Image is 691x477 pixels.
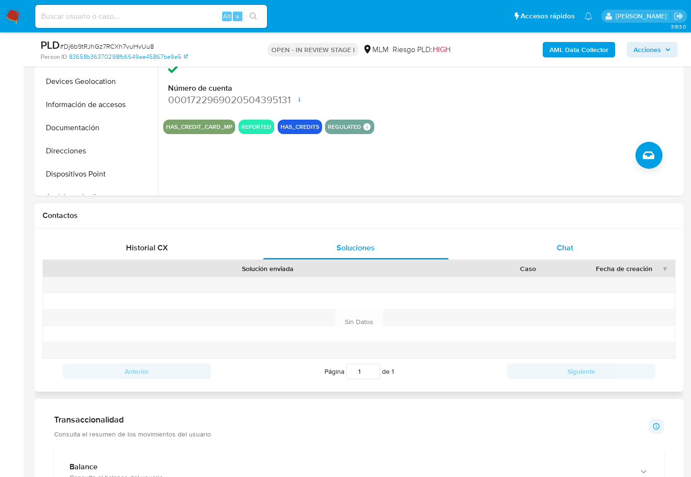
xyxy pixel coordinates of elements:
b: AML Data Collector [550,42,608,57]
button: Documentación [37,116,158,139]
span: 3.163.0 [671,23,686,30]
button: Anterior [63,364,211,379]
span: # Dj6b9tRJhGz7RCXh7vuHvUu8 [60,41,154,51]
div: MLM [363,44,389,55]
a: 83658b36370298fb6649ae45867be9e5 [69,53,188,61]
span: HIGH [433,44,451,55]
span: Alt [223,12,231,21]
h1: Contactos [42,211,676,220]
button: Direcciones [37,139,158,163]
span: 1 [392,367,394,376]
span: Página de [324,364,394,379]
button: Anticipos de dinero [37,186,158,209]
span: Acciones [634,42,661,57]
button: Acciones [627,42,677,57]
button: search-icon [243,10,263,23]
a: Salir [674,11,684,21]
b: PLD [41,37,60,53]
button: AML Data Collector [543,42,615,57]
span: s [236,12,239,21]
div: Fecha de creación [587,264,662,273]
span: Chat [557,242,573,253]
button: Siguiente [507,364,655,379]
div: Solución enviada [67,264,469,273]
span: Soluciones [337,242,375,253]
span: Accesos rápidos [521,11,575,21]
span: Historial CX [126,242,168,253]
button: Devices Geolocation [37,70,158,93]
p: OPEN - IN REVIEW STAGE I [268,43,359,56]
button: Información de accesos [37,93,158,116]
p: yael.arizperojo@mercadolibre.com.mx [616,12,670,21]
dt: Número de cuenta [168,83,288,94]
input: Buscar usuario o caso... [35,10,267,23]
div: Caso [483,264,573,273]
b: Person ID [41,53,67,61]
a: Notificaciones [584,12,592,20]
dd: 0001722969020504395131 [168,93,288,107]
span: Riesgo PLD: [393,44,451,55]
button: Dispositivos Point [37,163,158,186]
